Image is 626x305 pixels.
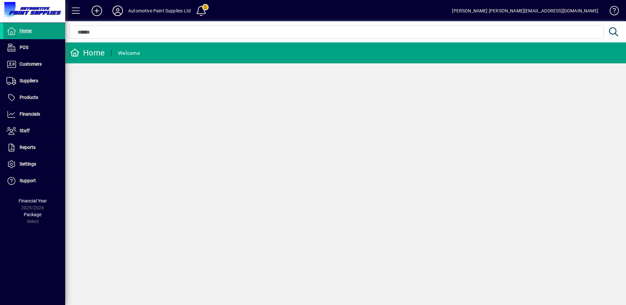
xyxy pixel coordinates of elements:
[3,173,65,189] a: Support
[19,198,47,203] span: Financial Year
[605,1,618,23] a: Knowledge Base
[452,6,598,16] div: [PERSON_NAME] [PERSON_NAME][EMAIL_ADDRESS][DOMAIN_NAME]
[20,28,32,33] span: Home
[20,145,36,150] span: Reports
[20,178,36,183] span: Support
[3,40,65,56] a: POS
[20,95,38,100] span: Products
[3,56,65,72] a: Customers
[20,111,40,117] span: Financials
[118,48,140,58] div: Welcome
[86,5,107,17] button: Add
[3,123,65,139] a: Staff
[128,6,191,16] div: Automotive Paint Supplies Ltd
[3,139,65,156] a: Reports
[20,78,38,83] span: Suppliers
[70,48,105,58] div: Home
[3,89,65,106] a: Products
[3,156,65,172] a: Settings
[20,61,42,67] span: Customers
[24,212,41,217] span: Package
[3,73,65,89] a: Suppliers
[3,106,65,122] a: Financials
[20,128,30,133] span: Staff
[20,45,28,50] span: POS
[20,161,36,167] span: Settings
[107,5,128,17] button: Profile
